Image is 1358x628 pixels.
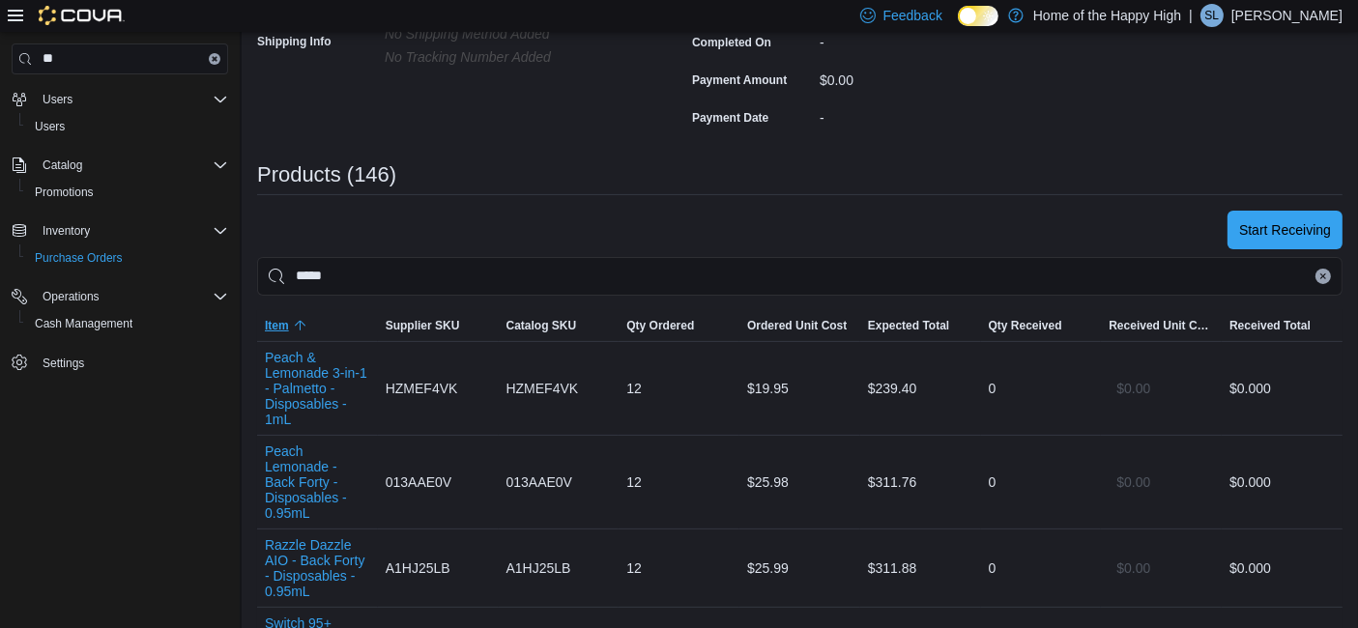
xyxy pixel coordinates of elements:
span: Received Total [1229,318,1311,333]
span: Cash Management [35,316,132,331]
button: Qty Received [981,310,1102,341]
button: $0.00 [1109,463,1158,501]
button: Purchase Orders [19,244,236,271]
div: - [820,102,1079,126]
span: 013AAE0V [386,471,452,494]
span: Received Unit Cost [1109,318,1214,333]
span: Ordered Unit Cost [747,318,847,333]
button: Users [19,113,236,140]
button: Catalog [35,154,90,177]
span: Users [27,115,228,138]
div: $19.95 [739,369,860,408]
button: Inventory [4,217,236,244]
p: [PERSON_NAME] [1231,4,1343,27]
span: Supplier SKU [386,318,460,333]
span: Users [35,119,65,134]
button: Operations [35,285,107,308]
label: Completed On [692,35,771,50]
div: 0 [981,369,1102,408]
img: Cova [39,6,125,25]
span: Operations [35,285,228,308]
button: Clear input [1315,269,1331,284]
span: SL [1205,4,1220,27]
span: A1HJ25LB [506,557,571,580]
span: Catalog SKU [506,318,577,333]
span: Promotions [35,185,94,200]
button: Item [257,310,378,341]
button: Users [4,86,236,113]
button: Clear input [209,53,220,65]
button: Catalog [4,152,236,179]
span: Users [35,88,228,111]
button: Operations [4,283,236,310]
span: Settings [35,351,228,375]
span: Purchase Orders [27,246,228,270]
span: $0.00 [1116,558,1150,578]
button: Received Unit Cost [1101,310,1222,341]
button: Cash Management [19,310,236,337]
nav: Complex example [12,78,228,427]
button: Ordered Unit Cost [739,310,860,341]
div: $239.40 [860,369,981,408]
div: Serena Lees [1200,4,1224,27]
span: Qty Received [989,318,1062,333]
span: Catalog [43,157,82,173]
div: 12 [619,369,739,408]
span: $0.00 [1116,472,1150,492]
div: 0 [981,463,1102,501]
span: 013AAE0V [506,471,573,494]
a: Settings [35,352,92,375]
span: Catalog [35,154,228,177]
button: Expected Total [860,310,981,341]
div: - [820,27,1079,50]
button: $0.00 [1109,369,1158,408]
a: Promotions [27,181,101,204]
button: Start Receiving [1228,211,1343,249]
span: Cash Management [27,312,228,335]
p: No Tracking Number added [385,49,644,65]
span: Settings [43,356,84,371]
div: $311.88 [860,549,981,587]
span: HZMEF4VK [386,377,458,400]
span: Expected Total [868,318,949,333]
span: Inventory [43,223,90,239]
p: | [1189,4,1193,27]
div: $0.00 0 [1229,557,1335,580]
button: Razzle Dazzle AIO - Back Forty - Disposables - 0.95mL [265,537,370,599]
button: $0.00 [1109,549,1158,587]
button: Inventory [35,219,98,243]
button: Peach & Lemonade 3-in-1 - Palmetto - Disposables - 1mL [265,350,370,427]
label: Payment Date [692,110,768,126]
label: Payment Amount [692,72,787,88]
span: Purchase Orders [35,250,123,266]
p: No Shipping Method added [385,26,644,42]
div: 0 [981,549,1102,587]
span: A1HJ25LB [386,557,450,580]
div: 12 [619,463,739,501]
input: Dark Mode [958,6,998,26]
label: Shipping Info [257,34,332,49]
span: Feedback [883,6,942,25]
button: Settings [4,349,236,377]
span: HZMEF4VK [506,377,579,400]
span: Start Receiving [1239,220,1331,240]
div: $311.76 [860,463,981,501]
span: Qty Ordered [626,318,694,333]
a: Purchase Orders [27,246,130,270]
span: Operations [43,289,100,304]
span: Users [43,92,72,107]
span: $0.00 [1116,379,1150,398]
a: Cash Management [27,312,140,335]
div: 12 [619,549,739,587]
span: Inventory [35,219,228,243]
div: $0.00 0 [1229,377,1335,400]
span: Promotions [27,181,228,204]
button: Supplier SKU [378,310,499,341]
button: Promotions [19,179,236,206]
button: Catalog SKU [499,310,620,341]
button: Qty Ordered [619,310,739,341]
div: $25.99 [739,549,860,587]
button: Peach Lemonade - Back Forty - Disposables - 0.95mL [265,443,370,521]
h3: Products (146) [257,163,396,186]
